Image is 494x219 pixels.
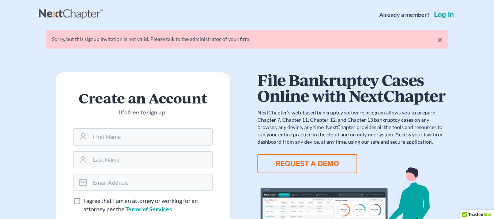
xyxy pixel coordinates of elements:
[90,129,212,145] input: First Name
[437,35,442,44] a: ×
[52,35,442,43] div: Sorry, but this signup invitation is not valid. Please talk to the administrator of your firm.
[90,152,212,168] input: Last Name
[379,11,430,19] strong: Already a member?
[83,197,198,212] span: I agree that I am an attorney or working for an attorney per the
[257,154,357,173] button: REQUEST A DEMO
[73,90,213,105] h2: Create an Account
[257,109,445,146] p: NextChapter’s web-based bankruptcy software program allows you to prepare Chapter 7, Chapter 11, ...
[73,108,213,117] p: It’s free to sign up!
[433,11,456,18] a: Log in
[257,72,445,103] h1: File Bankruptcy Cases Online with NextChapter
[90,174,212,190] input: Email Address
[125,205,172,212] a: Terms of Services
